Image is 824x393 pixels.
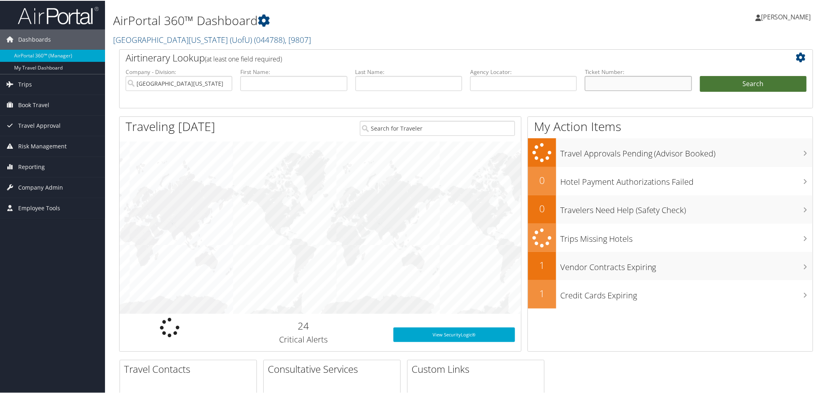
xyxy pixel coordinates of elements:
[126,117,215,134] h1: Traveling [DATE]
[560,285,813,300] h3: Credit Cards Expiring
[124,361,256,375] h2: Travel Contacts
[412,361,544,375] h2: Custom Links
[528,286,556,300] h2: 1
[528,166,813,194] a: 0Hotel Payment Authorizations Failed
[528,173,556,186] h2: 0
[560,257,813,272] h3: Vendor Contracts Expiring
[755,4,819,28] a: [PERSON_NAME]
[254,34,285,44] span: ( 044788 )
[226,318,381,332] h2: 24
[700,75,807,91] button: Search
[560,228,813,244] h3: Trips Missing Hotels
[528,258,556,271] h2: 1
[470,67,577,75] label: Agency Locator:
[18,135,67,156] span: Risk Management
[240,67,347,75] label: First Name:
[18,94,49,114] span: Book Travel
[205,54,282,63] span: (at least one field required)
[113,11,584,28] h1: AirPortal 360™ Dashboard
[18,156,45,176] span: Reporting
[360,120,515,135] input: Search for Traveler
[560,171,813,187] h3: Hotel Payment Authorizations Failed
[761,12,811,21] span: [PERSON_NAME]
[18,115,61,135] span: Travel Approval
[18,29,51,49] span: Dashboards
[528,117,813,134] h1: My Action Items
[226,333,381,344] h3: Critical Alerts
[528,251,813,279] a: 1Vendor Contracts Expiring
[285,34,311,44] span: , [ 9807 ]
[560,143,813,158] h3: Travel Approvals Pending (Advisor Booked)
[126,67,232,75] label: Company - Division:
[18,5,99,24] img: airportal-logo.png
[18,197,60,218] span: Employee Tools
[18,74,32,94] span: Trips
[268,361,400,375] h2: Consultative Services
[393,327,515,341] a: View SecurityLogic®
[113,34,311,44] a: [GEOGRAPHIC_DATA][US_STATE] (UofU)
[528,279,813,308] a: 1Credit Cards Expiring
[528,223,813,251] a: Trips Missing Hotels
[126,50,749,64] h2: Airtinerary Lookup
[528,137,813,166] a: Travel Approvals Pending (Advisor Booked)
[560,200,813,215] h3: Travelers Need Help (Safety Check)
[528,194,813,223] a: 0Travelers Need Help (Safety Check)
[585,67,692,75] label: Ticket Number:
[18,177,63,197] span: Company Admin
[355,67,462,75] label: Last Name:
[528,201,556,215] h2: 0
